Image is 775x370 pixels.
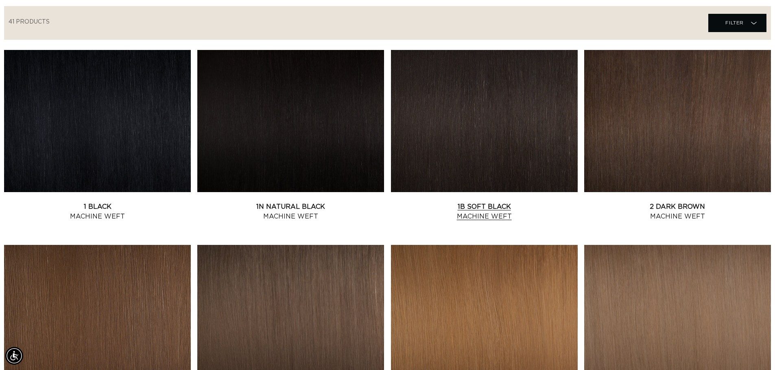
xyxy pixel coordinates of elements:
[391,202,578,221] a: 1B Soft Black Machine Weft
[725,15,744,30] span: Filter
[197,202,384,221] a: 1N Natural Black Machine Weft
[4,202,191,221] a: 1 Black Machine Weft
[708,14,766,32] summary: Filter
[584,202,771,221] a: 2 Dark Brown Machine Weft
[5,347,23,365] div: Accessibility Menu
[9,19,50,25] span: 41 products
